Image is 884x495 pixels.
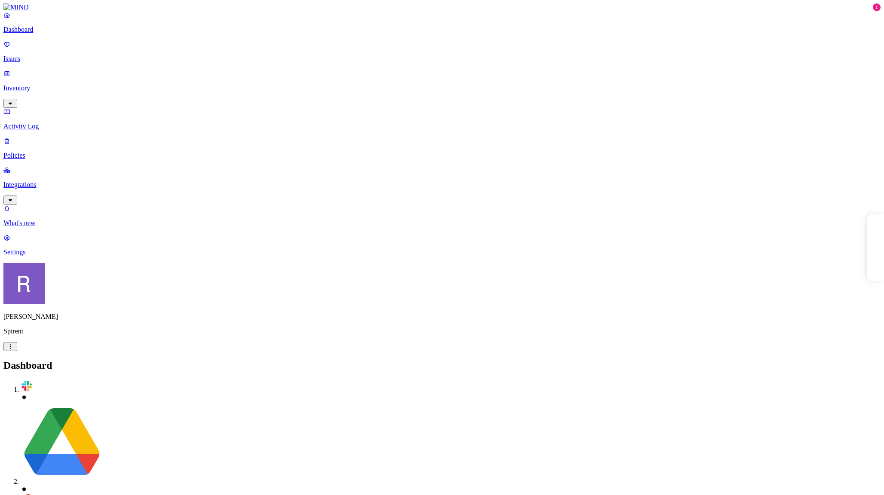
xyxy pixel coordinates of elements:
div: 1 [873,3,881,11]
h2: Dashboard [3,360,881,371]
a: Integrations [3,166,881,203]
a: MIND [3,3,881,11]
p: What's new [3,219,881,227]
a: Inventory [3,70,881,107]
a: What's new [3,205,881,227]
p: [PERSON_NAME] [3,313,881,321]
p: Settings [3,248,881,256]
p: Dashboard [3,26,881,34]
p: Inventory [3,84,881,92]
p: Integrations [3,181,881,189]
p: Activity Log [3,122,881,130]
a: Dashboard [3,11,881,34]
a: Activity Log [3,108,881,130]
p: Policies [3,152,881,159]
img: svg%3e [21,380,33,392]
p: Spirent [3,327,881,335]
p: Issues [3,55,881,63]
img: svg%3e [21,401,103,484]
a: Settings [3,234,881,256]
img: MIND [3,3,29,11]
a: Policies [3,137,881,159]
a: Issues [3,40,881,63]
img: Rich Thompson [3,263,45,304]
